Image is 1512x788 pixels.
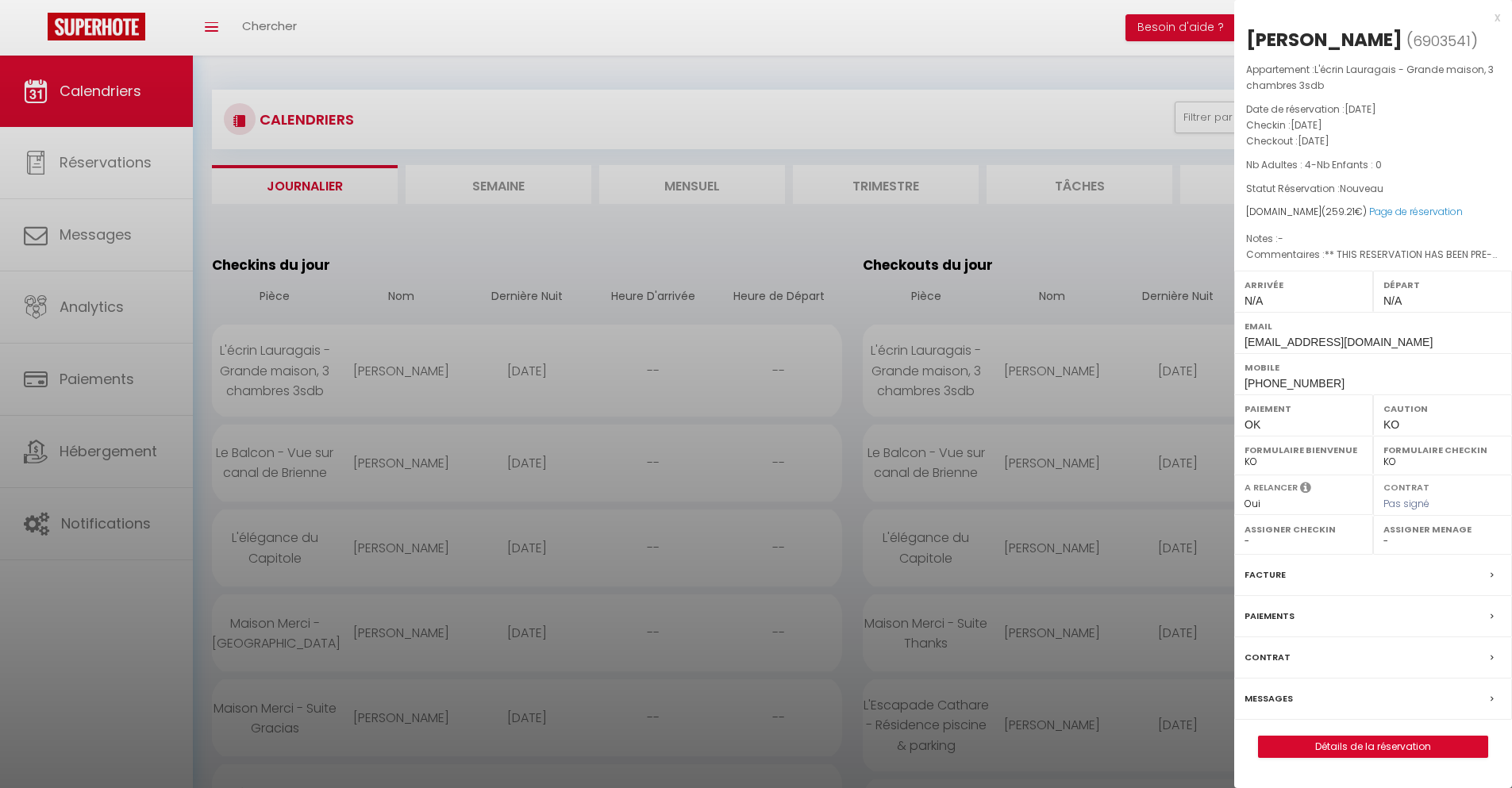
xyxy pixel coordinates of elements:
span: N/A [1383,294,1402,307]
div: [PERSON_NAME] [1246,27,1402,52]
button: Détails de la réservation [1258,736,1488,758]
p: Date de réservation : [1246,102,1500,117]
p: Commentaires : [1246,247,1500,263]
p: Checkin : [1246,117,1500,133]
span: Nb Enfants : 0 [1317,158,1382,171]
i: Sélectionner OUI si vous souhaiter envoyer les séquences de messages post-checkout [1300,481,1311,498]
label: Email [1245,318,1502,334]
label: Caution [1383,401,1502,417]
label: Contrat [1245,649,1291,666]
p: Notes : [1246,231,1500,247]
span: 6903541 [1413,31,1471,51]
label: Messages [1245,690,1293,707]
span: OK [1245,418,1260,431]
span: KO [1383,418,1399,431]
label: Contrat [1383,481,1429,491]
label: Formulaire Bienvenue [1245,442,1363,458]
a: Page de réservation [1369,205,1463,218]
span: [EMAIL_ADDRESS][DOMAIN_NAME] [1245,336,1433,348]
label: Arrivée [1245,277,1363,293]
p: Checkout : [1246,133,1500,149]
label: Assigner Menage [1383,521,1502,537]
span: Nb Adultes : 4 [1246,158,1311,171]
label: A relancer [1245,481,1298,494]
span: L'écrin Lauragais - Grande maison, 3 chambres 3sdb [1246,63,1494,92]
p: - [1246,157,1500,173]
div: [DOMAIN_NAME] [1246,205,1500,220]
span: - [1278,232,1283,245]
p: Appartement : [1246,62,1500,94]
span: ( €) [1322,205,1367,218]
label: Mobile [1245,359,1502,375]
span: [DATE] [1345,102,1376,116]
span: N/A [1245,294,1263,307]
span: [DATE] [1291,118,1322,132]
div: x [1234,8,1500,27]
p: Statut Réservation : [1246,181,1500,197]
label: Formulaire Checkin [1383,442,1502,458]
span: Pas signé [1383,497,1429,510]
label: Départ [1383,277,1502,293]
label: Paiement [1245,401,1363,417]
span: 259.21 [1325,205,1355,218]
span: [DATE] [1298,134,1329,148]
label: Paiements [1245,608,1295,625]
label: Assigner Checkin [1245,521,1363,537]
span: Nouveau [1340,182,1383,195]
span: [PHONE_NUMBER] [1245,377,1345,390]
span: ( ) [1406,29,1478,52]
label: Facture [1245,567,1286,583]
a: Détails de la réservation [1259,736,1487,757]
